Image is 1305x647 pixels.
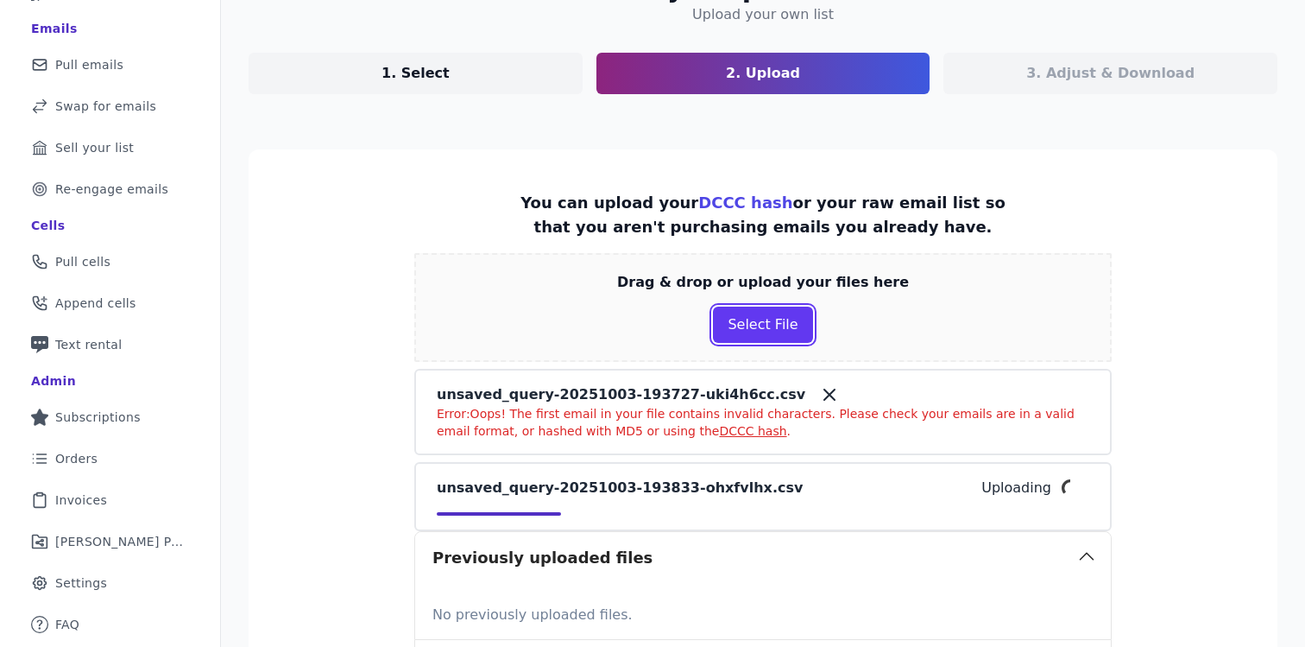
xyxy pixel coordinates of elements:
[14,481,206,519] a: Invoices
[14,398,206,436] a: Subscriptions
[55,336,123,353] span: Text rental
[55,492,107,509] span: Invoices
[596,53,930,94] a: 2. Upload
[713,307,812,343] button: Select File
[14,46,206,84] a: Pull emails
[617,272,909,293] p: Drag & drop or upload your files here
[31,217,65,234] div: Cells
[55,98,156,115] span: Swap for emails
[55,533,186,550] span: [PERSON_NAME] Performance
[249,53,583,94] a: 1. Select
[719,424,786,438] a: DCCC hash
[55,409,141,426] span: Subscriptions
[55,574,107,592] span: Settings
[1026,63,1195,84] p: 3. Adjust & Download
[14,606,206,644] a: FAQ
[14,170,206,208] a: Re-engage emails
[981,478,1051,498] p: Uploading
[692,4,834,25] h4: Upload your own list
[31,372,76,390] div: Admin
[432,546,652,570] h3: Previously uploaded files
[31,20,78,37] div: Emails
[55,616,79,633] span: FAQ
[55,139,134,156] span: Sell your list
[14,87,206,125] a: Swap for emails
[501,191,1024,239] p: You can upload your or your raw email list so that you aren't purchasing emails you already have.
[415,532,1111,584] button: Previously uploaded files
[55,56,123,73] span: Pull emails
[14,564,206,602] a: Settings
[14,523,206,561] a: [PERSON_NAME] Performance
[55,253,110,270] span: Pull cells
[14,129,206,167] a: Sell your list
[437,478,803,498] p: unsaved_query-20251003-193833-ohxfvlhx.csv
[14,284,206,322] a: Append cells
[381,63,450,84] p: 1. Select
[432,598,1094,625] p: No previously uploaded files.
[55,450,98,467] span: Orders
[437,405,1089,440] p: Error: Oops! The first email in your file contains invalid characters. Please check your emails a...
[726,63,800,84] p: 2. Upload
[14,243,206,281] a: Pull cells
[698,193,792,212] a: DCCC hash
[55,181,168,198] span: Re-engage emails
[55,295,136,312] span: Append cells
[437,384,805,405] p: unsaved_query-20251003-193727-uki4h6cc.csv
[14,440,206,478] a: Orders
[14,326,206,364] a: Text rental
